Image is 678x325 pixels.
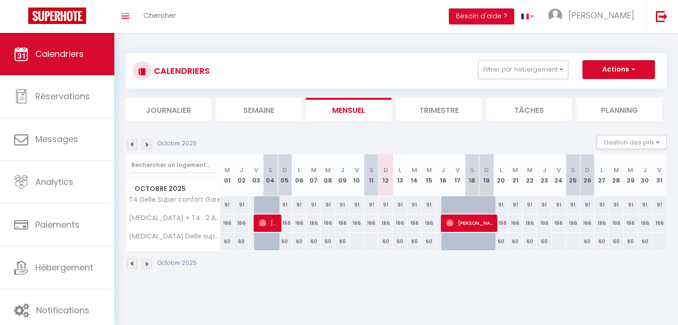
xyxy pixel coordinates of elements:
abbr: J [239,166,243,174]
span: [PERSON_NAME] [446,214,495,232]
th: 08 [321,154,335,196]
th: 09 [335,154,350,196]
span: Analytics [35,176,73,188]
div: 60 [220,233,235,250]
div: 91 [609,196,623,214]
span: Chercher [144,10,176,20]
div: 166 [234,214,249,232]
span: Réservations [35,90,90,102]
abbr: D [383,166,388,174]
div: 166 [350,214,364,232]
div: 60 [623,233,638,250]
p: Octobre 2025 [158,139,197,148]
div: 91 [393,196,407,214]
th: 20 [494,154,508,196]
h3: CALENDRIERS [152,60,210,81]
abbr: S [571,166,575,174]
li: Planning [576,98,662,121]
th: 10 [350,154,364,196]
div: 91 [234,196,249,214]
th: 22 [523,154,537,196]
div: 166 [306,214,321,232]
abbr: D [585,166,590,174]
th: 25 [566,154,581,196]
button: Besoin d'aide ? [449,8,514,24]
th: 04 [263,154,278,196]
div: 91 [292,196,307,214]
div: 166 [523,214,537,232]
img: ... [548,8,562,23]
div: 166 [407,214,422,232]
button: Filtrer par hébergement [478,60,568,79]
th: 05 [278,154,292,196]
div: 60 [378,233,393,250]
div: 91 [508,196,523,214]
span: Hébergement [35,262,93,273]
abbr: V [557,166,561,174]
div: 91 [652,196,667,214]
abbr: S [470,166,474,174]
abbr: L [500,166,503,174]
abbr: D [282,166,287,174]
th: 21 [508,154,523,196]
th: 02 [234,154,249,196]
abbr: M [426,166,432,174]
div: 166 [220,214,235,232]
div: 91 [422,196,436,214]
div: 91 [321,196,335,214]
div: 91 [364,196,379,214]
li: Mensuel [306,98,391,121]
abbr: V [254,166,258,174]
div: 60 [494,233,508,250]
p: Octobre 2025 [158,259,197,268]
div: 166 [595,214,609,232]
th: 19 [479,154,494,196]
div: 60 [580,233,595,250]
div: 91 [551,196,566,214]
div: 91 [537,196,551,214]
div: 91 [278,196,292,214]
div: 166 [422,214,436,232]
div: 60 [537,233,551,250]
input: Rechercher un logement... [131,157,215,174]
div: 166 [393,214,407,232]
th: 07 [306,154,321,196]
th: 16 [436,154,451,196]
li: Semaine [216,98,302,121]
div: 60 [306,233,321,250]
th: 01 [220,154,235,196]
div: 91 [580,196,595,214]
div: 166 [609,214,623,232]
div: 91 [523,196,537,214]
abbr: J [643,166,647,174]
div: 60 [638,233,653,250]
div: 91 [378,196,393,214]
span: [PERSON_NAME] [568,9,634,21]
div: 60 [422,233,436,250]
div: 166 [278,214,292,232]
span: Paiements [35,219,80,230]
li: Journalier [126,98,211,121]
th: 11 [364,154,379,196]
div: 91 [350,196,364,214]
div: 166 [364,214,379,232]
div: 91 [335,196,350,214]
abbr: M [311,166,317,174]
th: 29 [623,154,638,196]
div: 91 [407,196,422,214]
div: 91 [566,196,581,214]
abbr: S [268,166,272,174]
abbr: V [455,166,460,174]
div: 166 [623,214,638,232]
button: Gestion des prix [597,135,667,149]
th: 13 [393,154,407,196]
abbr: M [527,166,533,174]
div: 60 [595,233,609,250]
div: 166 [292,214,307,232]
div: 166 [508,214,523,232]
th: 31 [652,154,667,196]
th: 24 [551,154,566,196]
abbr: M [412,166,417,174]
abbr: M [325,166,331,174]
div: 91 [638,196,653,214]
